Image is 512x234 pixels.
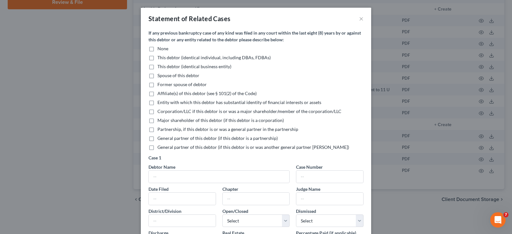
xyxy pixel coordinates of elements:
span: 7 [503,212,508,217]
label: Case 1 [148,154,161,161]
label: District/Division [148,208,181,214]
label: Chapter [222,186,238,192]
span: Partnership, if this debtor is or was a general partner in the partnership [157,126,298,132]
span: This debtor (identical individual, including DBAs, FDBAs) [157,55,271,60]
label: Date Filed [148,186,169,192]
label: If any previous bankruptcy case of any kind was filed in any court within the last eight (8) year... [148,29,364,43]
span: Spouse of this debtor [157,73,199,78]
label: Case Number [296,164,323,170]
span: Major shareholder of this debtor (if this debtor is a corporation) [157,117,284,123]
span: Affiliate(s) of this debtor (see § 101(2) of the Code) [157,91,257,96]
div: Statement of Related Cases [148,14,230,23]
label: Judge Name [296,186,320,192]
span: Former spouse of debtor [157,82,207,87]
span: This debtor (identical business entity) [157,64,231,69]
label: Open/Closed [222,208,248,214]
iframe: Intercom live chat [490,212,506,228]
input: -- [149,215,216,227]
input: -- [149,193,216,205]
button: × [359,15,364,22]
label: Debtor Name [148,164,175,170]
label: Dismissed [296,208,316,214]
input: -- [296,171,363,183]
span: Entity with which this debtor has substantial identity of financial interests or assets [157,100,321,105]
input: -- [223,193,290,205]
span: General partner of this debtor (if this debtor is a partnership) [157,135,278,141]
input: -- [149,171,289,183]
span: General partner of this debtor (if this debtor is or was another general partner [PERSON_NAME]) [157,144,349,150]
span: Corporation/LLC if this debtor is or was a major shareholder/member of the corporation/LLC [157,109,341,114]
span: None [157,46,168,51]
input: -- [296,193,363,205]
